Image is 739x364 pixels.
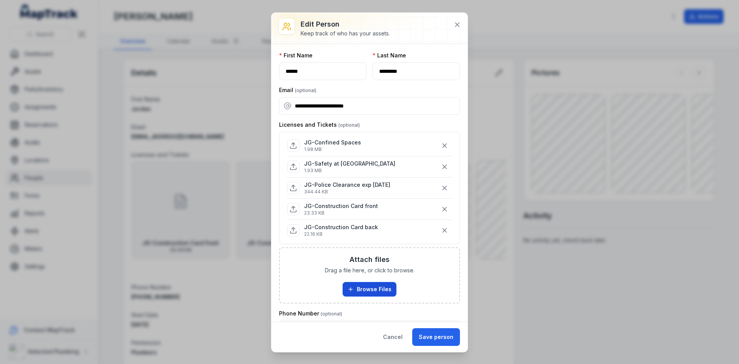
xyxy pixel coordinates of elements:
button: Save person [412,328,460,346]
label: Last Name [373,52,406,59]
label: Licenses and Tickets [279,121,360,129]
p: 344.44 KB [304,189,390,195]
p: JG-Confined Spaces [304,139,361,146]
label: Email [279,86,316,94]
button: Browse Files [343,282,396,297]
h3: Edit person [301,19,390,30]
label: Phone Number [279,310,342,317]
button: Cancel [376,328,409,346]
p: JG-Construction Card back [304,223,378,231]
p: JG-Construction Card front [304,202,378,210]
p: 23.33 KB [304,210,378,216]
div: Keep track of who has your assets. [301,30,390,37]
p: JG-Police Clearance exp [DATE] [304,181,390,189]
p: 22.16 KB [304,231,378,237]
p: JG-Safety at [GEOGRAPHIC_DATA] [304,160,395,168]
p: 1.93 MB [304,168,395,174]
h3: Attach files [349,254,390,265]
p: 1.98 MB [304,146,361,153]
label: First Name [279,52,313,59]
span: Drag a file here, or click to browse. [325,267,415,274]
